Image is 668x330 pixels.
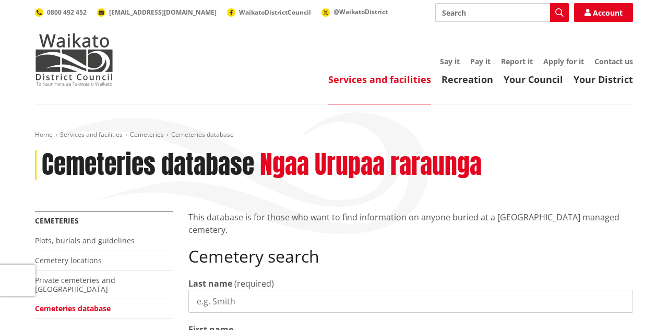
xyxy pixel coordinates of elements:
[321,7,388,16] a: @WaikatoDistrict
[130,130,164,139] a: Cemeteries
[470,56,491,66] a: Pay it
[109,8,217,17] span: [EMAIL_ADDRESS][DOMAIN_NAME]
[234,278,274,289] span: (required)
[239,8,311,17] span: WaikatoDistrictCouncil
[47,8,87,17] span: 0800 492 452
[188,277,232,290] label: Last name
[42,150,254,180] h1: Cemeteries database
[171,130,234,139] span: Cemeteries database
[35,235,135,245] a: Plots, burials and guidelines
[594,56,633,66] a: Contact us
[188,290,633,313] input: e.g. Smith
[227,8,311,17] a: WaikatoDistrictCouncil
[333,7,388,16] span: @WaikatoDistrict
[97,8,217,17] a: [EMAIL_ADDRESS][DOMAIN_NAME]
[60,130,123,139] a: Services and facilities
[35,33,113,86] img: Waikato District Council - Te Kaunihera aa Takiwaa o Waikato
[543,56,584,66] a: Apply for it
[188,246,633,266] h2: Cemetery search
[574,73,633,86] a: Your District
[328,73,431,86] a: Services and facilities
[442,73,493,86] a: Recreation
[440,56,460,66] a: Say it
[504,73,563,86] a: Your Council
[35,130,53,139] a: Home
[35,255,102,265] a: Cemetery locations
[574,3,633,22] a: Account
[35,216,79,226] a: Cemeteries
[35,303,111,313] a: Cemeteries database
[35,131,633,139] nav: breadcrumb
[501,56,533,66] a: Report it
[435,3,569,22] input: Search input
[35,275,115,294] a: Private cemeteries and [GEOGRAPHIC_DATA]
[35,8,87,17] a: 0800 492 452
[188,211,633,236] p: This database is for those who want to find information on anyone buried at a [GEOGRAPHIC_DATA] m...
[260,150,482,180] h2: Ngaa Urupaa raraunga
